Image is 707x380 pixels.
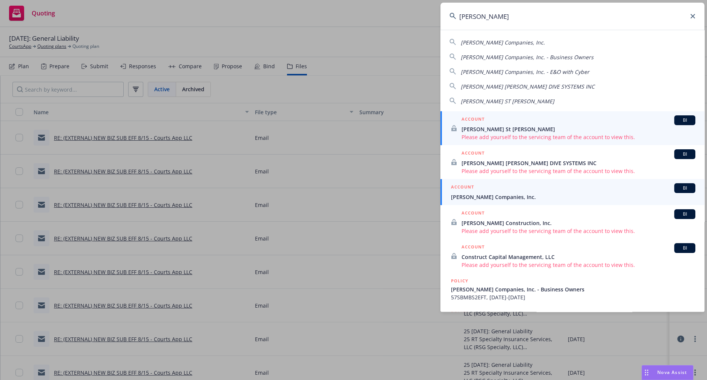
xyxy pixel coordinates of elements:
[462,159,695,167] span: [PERSON_NAME] [PERSON_NAME] DIVE SYSTEMS INC
[451,183,474,192] h5: ACCOUNT
[440,205,704,239] a: ACCOUNTBI[PERSON_NAME] Construction, Inc.Please add yourself to the servicing team of the account...
[440,111,704,145] a: ACCOUNTBI[PERSON_NAME] St [PERSON_NAME]Please add yourself to the servicing team of the account t...
[451,193,695,201] span: [PERSON_NAME] Companies, Inc.
[451,310,468,317] h5: POLICY
[462,125,695,133] span: [PERSON_NAME] St [PERSON_NAME]
[462,133,695,141] span: Please add yourself to the servicing team of the account to view this.
[461,39,545,46] span: [PERSON_NAME] Companies, Inc.
[461,54,594,61] span: [PERSON_NAME] Companies, Inc. - Business Owners
[461,83,595,90] span: [PERSON_NAME] [PERSON_NAME] DIVE SYSTEMS INC
[677,185,692,192] span: BI
[461,98,554,105] span: [PERSON_NAME] ST [PERSON_NAME]
[462,115,485,124] h5: ACCOUNT
[451,277,468,285] h5: POLICY
[440,3,704,30] input: Search...
[451,285,695,293] span: [PERSON_NAME] Companies, Inc. - Business Owners
[440,273,704,305] a: POLICY[PERSON_NAME] Companies, Inc. - Business Owners57SBMBS2EFT, [DATE]-[DATE]
[462,261,695,269] span: Please add yourself to the servicing team of the account to view this.
[462,167,695,175] span: Please add yourself to the servicing team of the account to view this.
[677,117,692,124] span: BI
[440,179,704,205] a: ACCOUNTBI[PERSON_NAME] Companies, Inc.
[462,227,695,235] span: Please add yourself to the servicing team of the account to view this.
[641,365,693,380] button: Nova Assist
[440,239,704,273] a: ACCOUNTBIConstruct Capital Management, LLCPlease add yourself to the servicing team of the accoun...
[462,219,695,227] span: [PERSON_NAME] Construction, Inc.
[657,369,687,375] span: Nova Assist
[642,365,651,380] div: Drag to move
[462,253,695,261] span: Construct Capital Management, LLC
[462,209,485,218] h5: ACCOUNT
[462,243,485,252] h5: ACCOUNT
[677,245,692,251] span: BI
[677,211,692,218] span: BI
[677,151,692,158] span: BI
[462,149,485,158] h5: ACCOUNT
[451,293,695,301] span: 57SBMBS2EFT, [DATE]-[DATE]
[440,145,704,179] a: ACCOUNTBI[PERSON_NAME] [PERSON_NAME] DIVE SYSTEMS INCPlease add yourself to the servicing team of...
[461,68,589,75] span: [PERSON_NAME] Companies, Inc. - E&O with Cyber
[440,305,704,338] a: POLICY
